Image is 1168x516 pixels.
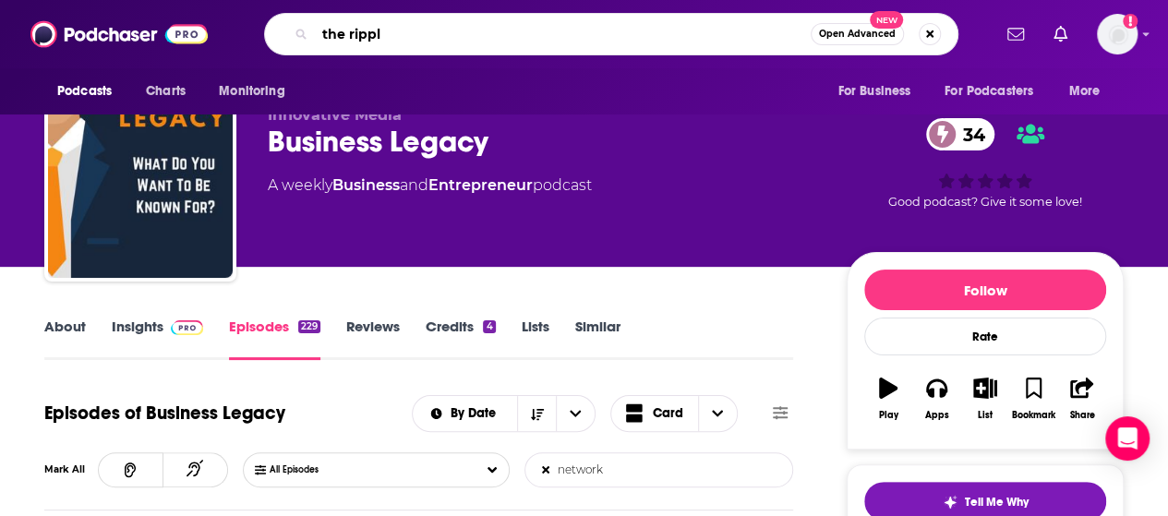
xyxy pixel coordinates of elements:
a: Lists [522,318,549,360]
button: open menu [44,74,136,109]
div: Apps [925,410,949,421]
button: open menu [206,74,308,109]
span: All Episodes [270,464,355,475]
a: Similar [575,318,620,360]
div: 229 [298,320,320,333]
span: Charts [146,78,186,104]
div: Search podcasts, credits, & more... [264,13,958,55]
a: Entrepreneur [428,176,533,194]
input: Search podcasts, credits, & more... [315,19,811,49]
button: Open AdvancedNew [811,23,904,45]
img: Podchaser Pro [171,320,203,335]
span: Podcasts [57,78,112,104]
span: New [870,11,903,29]
h1: Episodes of Business Legacy [44,402,285,425]
button: Bookmark [1009,366,1057,432]
span: 34 [945,118,994,150]
span: Tell Me Why [965,495,1029,510]
a: About [44,318,86,360]
img: tell me why sparkle [943,495,957,510]
button: Apps [912,366,960,432]
span: and [400,176,428,194]
span: Monitoring [219,78,284,104]
span: By Date [451,407,502,420]
button: open menu [556,396,595,431]
span: Good podcast? Give it some love! [888,195,1082,209]
span: For Business [837,78,910,104]
a: Show notifications dropdown [1046,18,1075,50]
button: Choose View [610,395,738,432]
div: A weekly podcast [268,174,592,197]
div: Open Intercom Messenger [1105,416,1150,461]
a: Reviews [346,318,400,360]
button: open menu [413,407,517,420]
a: Charts [134,74,197,109]
a: 34 [926,118,994,150]
div: List [978,410,993,421]
img: User Profile [1097,14,1138,54]
span: More [1069,78,1101,104]
button: open menu [1056,74,1124,109]
img: Podchaser - Follow, Share and Rate Podcasts [30,17,208,52]
button: List [961,366,1009,432]
div: Play [879,410,898,421]
span: Innovative Media [268,106,402,124]
a: InsightsPodchaser Pro [112,318,203,360]
div: Bookmark [1012,410,1055,421]
a: Show notifications dropdown [1000,18,1031,50]
span: For Podcasters [945,78,1033,104]
a: Business [332,176,400,194]
div: 4 [483,320,495,333]
a: Episodes229 [229,318,320,360]
span: Logged in as vyoeupb [1097,14,1138,54]
button: Choose List Listened [243,452,510,487]
svg: Add a profile image [1123,14,1138,29]
h2: Choose List sort [412,395,596,432]
button: Share [1058,366,1106,432]
button: open menu [933,74,1060,109]
div: 34Good podcast? Give it some love! [847,106,1124,221]
div: Share [1069,410,1094,421]
span: Card [653,407,683,420]
div: Mark All [44,465,98,474]
a: Credits4 [426,318,495,360]
button: open menu [825,74,933,109]
button: Follow [864,270,1106,310]
img: Business Legacy [48,93,233,278]
span: Open Advanced [819,30,896,39]
button: Sort Direction [517,396,556,431]
button: Show profile menu [1097,14,1138,54]
button: Play [864,366,912,432]
div: Rate [864,318,1106,355]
